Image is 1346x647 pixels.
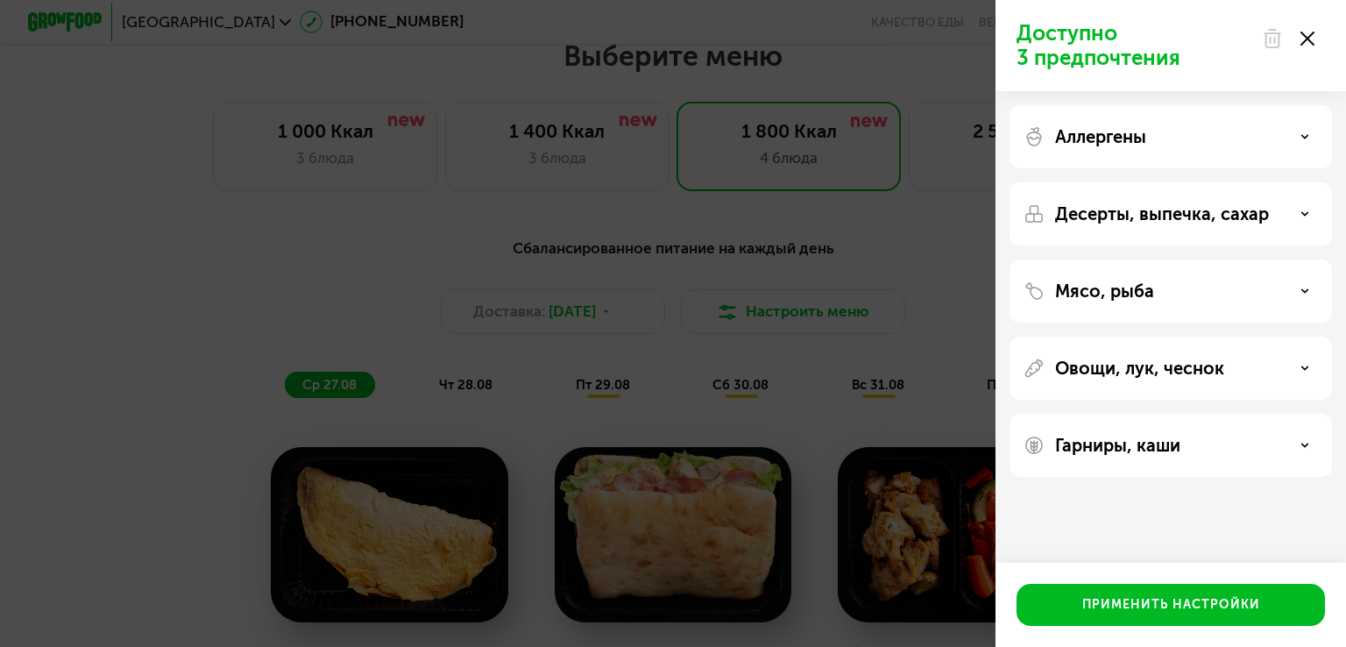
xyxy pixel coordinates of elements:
[1055,126,1146,147] p: Аллергены
[1017,21,1251,70] p: Доступно 3 предпочтения
[1055,358,1224,379] p: Овощи, лук, чеснок
[1055,281,1154,302] p: Мясо, рыба
[1082,596,1260,614] div: Применить настройки
[1017,584,1325,626] button: Применить настройки
[1055,435,1180,456] p: Гарниры, каши
[1055,203,1269,224] p: Десерты, выпечка, сахар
